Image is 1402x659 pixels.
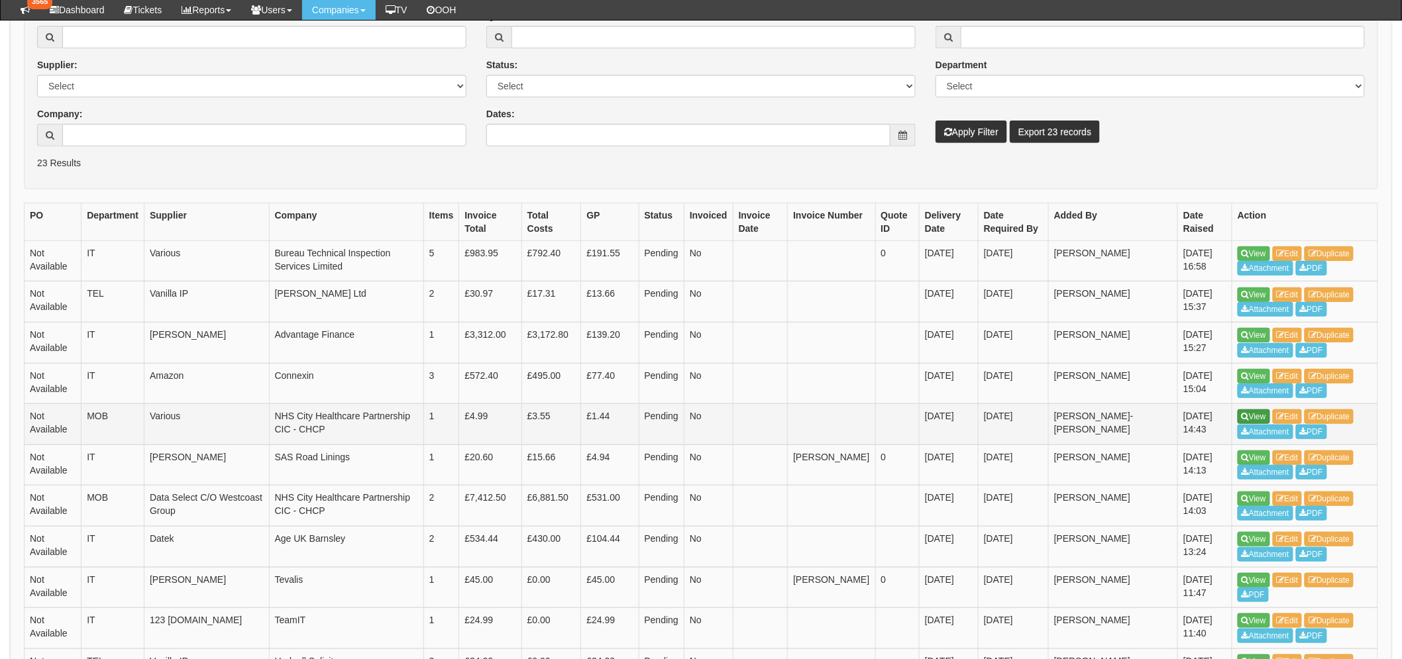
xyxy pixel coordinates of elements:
td: £24.99 [581,608,639,649]
td: 123 [DOMAIN_NAME] [144,608,269,649]
td: [PERSON_NAME] [1048,485,1177,527]
td: Not Available [25,281,81,323]
td: [PERSON_NAME] [788,567,875,608]
td: Connexin [269,363,423,404]
td: No [684,444,733,485]
td: Various [144,404,269,445]
td: Tevalis [269,567,423,608]
td: [PERSON_NAME] [1048,281,1177,323]
td: MOB [81,485,144,527]
td: 1 [423,608,459,649]
td: No [684,363,733,404]
a: View [1238,246,1270,261]
td: [DATE] [920,526,979,567]
a: Attachment [1238,261,1293,276]
td: 0 [875,567,920,608]
td: 1 [423,567,459,608]
td: Pending [639,608,684,649]
td: No [684,526,733,567]
td: NHS City Healthcare Partnership CIC - CHCP [269,485,423,527]
td: Not Available [25,485,81,527]
td: [DATE] [978,281,1048,323]
td: Age UK Barnsley [269,526,423,567]
a: View [1238,287,1270,302]
td: TEL [81,281,144,323]
a: View [1238,328,1270,342]
th: Items [423,203,459,240]
td: 2 [423,485,459,527]
a: View [1238,491,1270,506]
th: Invoiced [684,203,733,240]
a: Duplicate [1305,369,1354,383]
a: PDF [1296,547,1327,562]
a: Edit [1273,532,1303,546]
td: £104.44 [581,526,639,567]
td: [DATE] [920,363,979,404]
td: [DATE] [978,404,1048,445]
td: £191.55 [581,240,639,281]
label: Status: [486,58,517,72]
a: Edit [1273,287,1303,302]
td: [DATE] 11:47 [1178,567,1232,608]
td: IT [81,567,144,608]
th: Invoice Date [733,203,788,240]
a: Export 23 records [1010,121,1101,143]
a: Attachment [1238,465,1293,480]
td: £983.95 [459,240,521,281]
a: PDF [1296,343,1327,358]
td: No [684,240,733,281]
a: Duplicate [1305,613,1354,628]
td: [PERSON_NAME] Ltd [269,281,423,323]
td: £495.00 [521,363,581,404]
a: Duplicate [1305,246,1354,261]
td: Datek [144,526,269,567]
th: Total Costs [521,203,581,240]
a: Attachment [1238,383,1293,398]
td: [PERSON_NAME] [1048,608,1177,649]
td: [DATE] 15:04 [1178,363,1232,404]
td: Not Available [25,363,81,404]
td: [PERSON_NAME] [1048,322,1177,363]
p: 23 Results [37,156,1365,170]
a: PDF [1296,425,1327,439]
a: Attachment [1238,425,1293,439]
td: IT [81,526,144,567]
a: Edit [1273,409,1303,424]
td: Not Available [25,608,81,649]
td: 0 [875,240,920,281]
td: £45.00 [459,567,521,608]
td: [PERSON_NAME] [1048,363,1177,404]
label: Dates: [486,107,515,121]
a: View [1238,532,1270,546]
td: [PERSON_NAME] [1048,444,1177,485]
a: Duplicate [1305,573,1354,587]
td: [DATE] [920,485,979,527]
td: No [684,567,733,608]
a: Edit [1273,491,1303,506]
th: Delivery Date [920,203,979,240]
td: Not Available [25,322,81,363]
td: £139.20 [581,322,639,363]
td: Various [144,240,269,281]
td: £15.66 [521,444,581,485]
a: Attachment [1238,506,1293,521]
td: MOB [81,404,144,445]
td: [PERSON_NAME] [144,322,269,363]
a: Edit [1273,450,1303,465]
td: 2 [423,526,459,567]
td: £1.44 [581,404,639,445]
td: [DATE] 15:27 [1178,322,1232,363]
a: Duplicate [1305,491,1354,506]
th: Date Raised [1178,203,1232,240]
td: [DATE] [978,240,1048,281]
a: Attachment [1238,547,1293,562]
td: IT [81,363,144,404]
a: Edit [1273,369,1303,383]
a: Duplicate [1305,409,1354,424]
a: View [1238,450,1270,465]
td: £792.40 [521,240,581,281]
a: PDF [1296,629,1327,643]
td: Pending [639,363,684,404]
label: Company: [37,107,82,121]
td: No [684,608,733,649]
